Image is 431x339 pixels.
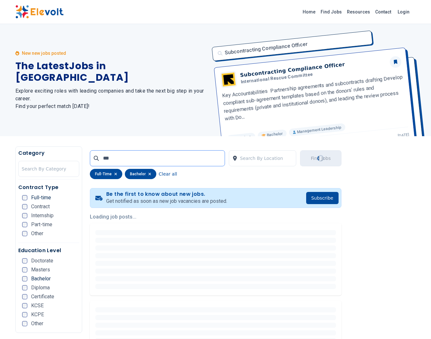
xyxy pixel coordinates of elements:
button: Clear all [159,169,177,179]
input: Certificate [22,294,27,299]
input: Other [22,231,27,236]
span: KCPE [31,312,44,317]
input: Doctorate [22,258,27,263]
h5: Education Level [18,247,79,254]
a: Contact [373,7,394,17]
input: Masters [22,267,27,272]
span: Certificate [31,294,54,299]
iframe: Chat Widget [399,308,431,339]
h5: Category [18,149,79,157]
input: Part-time [22,222,27,227]
span: Other [31,321,43,326]
div: full-time [90,169,122,179]
div: bachelor [125,169,156,179]
a: Find Jobs [318,7,344,17]
span: Other [31,231,43,236]
h2: Explore exciting roles with leading companies and take the next big step in your career. Find you... [15,87,208,110]
input: Internship [22,213,27,218]
span: Contract [31,204,50,209]
span: Masters [31,267,50,272]
input: Contract [22,204,27,209]
button: Subscribe [306,192,339,204]
a: Home [300,7,318,17]
input: Full-time [22,195,27,200]
span: KCSE [31,303,44,308]
h1: The Latest Jobs in [GEOGRAPHIC_DATA] [15,60,208,83]
input: KCSE [22,303,27,308]
h4: Be the first to know about new jobs. [106,191,227,197]
span: Bachelor [31,276,51,281]
p: New new jobs posted [22,50,66,56]
h5: Contract Type [18,184,79,191]
span: Internship [31,213,54,218]
input: Diploma [22,285,27,290]
span: Doctorate [31,258,53,263]
a: Resources [344,7,373,17]
span: Part-time [31,222,52,227]
div: Loading... [317,155,324,162]
input: KCPE [22,312,27,317]
button: Find JobsLoading... [300,150,341,166]
p: Loading job posts... [90,213,341,221]
span: Diploma [31,285,50,290]
img: Elevolt [15,5,64,19]
p: Get notified as soon as new job vacancies are posted. [106,197,227,205]
input: Other [22,321,27,326]
input: Bachelor [22,276,27,281]
a: Login [394,5,413,18]
span: Full-time [31,195,51,200]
